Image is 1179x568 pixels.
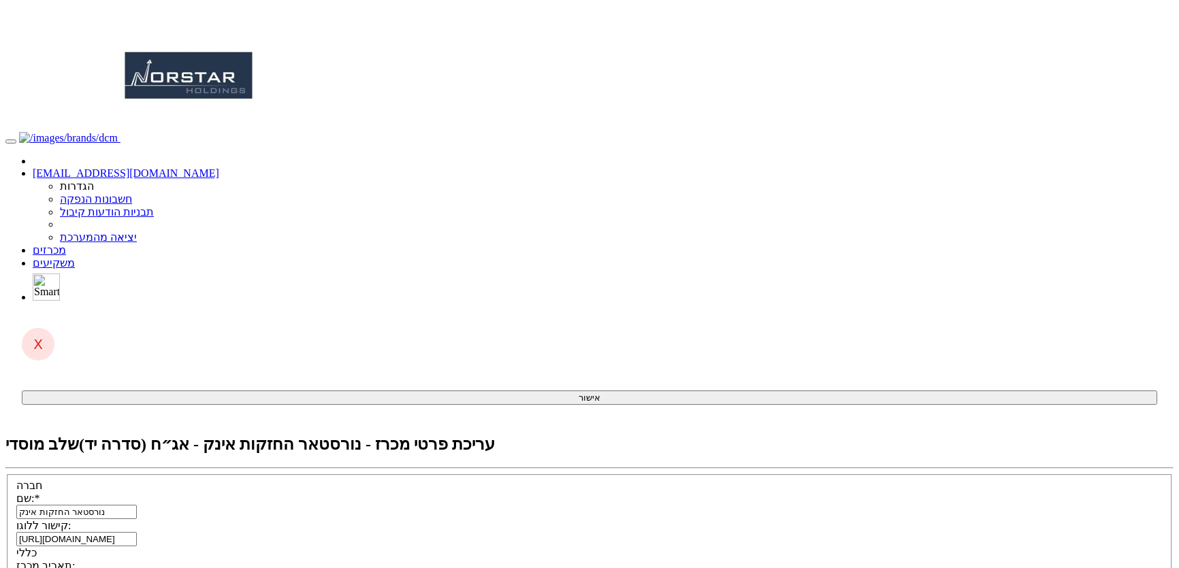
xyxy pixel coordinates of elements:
[16,547,37,558] label: כללי
[33,336,43,352] span: X
[5,435,1174,454] h2: עריכת פרטי מכרז - נורסטאר החזקות אינק - אג״ח (סדרה יד)
[22,390,1157,405] button: אישור
[19,132,118,144] img: /images/brands/dcm
[33,244,66,256] a: מכרזים
[33,167,219,179] a: [EMAIL_ADDRESS][DOMAIN_NAME]
[60,206,154,218] a: תבניות הודעות קיבול
[60,193,132,205] a: חשבונות הנפקה
[60,180,1174,193] li: הגדרות
[16,480,42,491] label: חברה
[33,257,75,269] a: משקיעים
[120,5,257,141] img: Auction Logo
[16,492,39,504] label: שם:
[60,231,137,243] a: יציאה מהמערכת
[16,520,71,531] label: קישור ללוגו:
[5,435,79,453] span: שלב מוסדי
[33,273,60,301] img: SmartBull Logo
